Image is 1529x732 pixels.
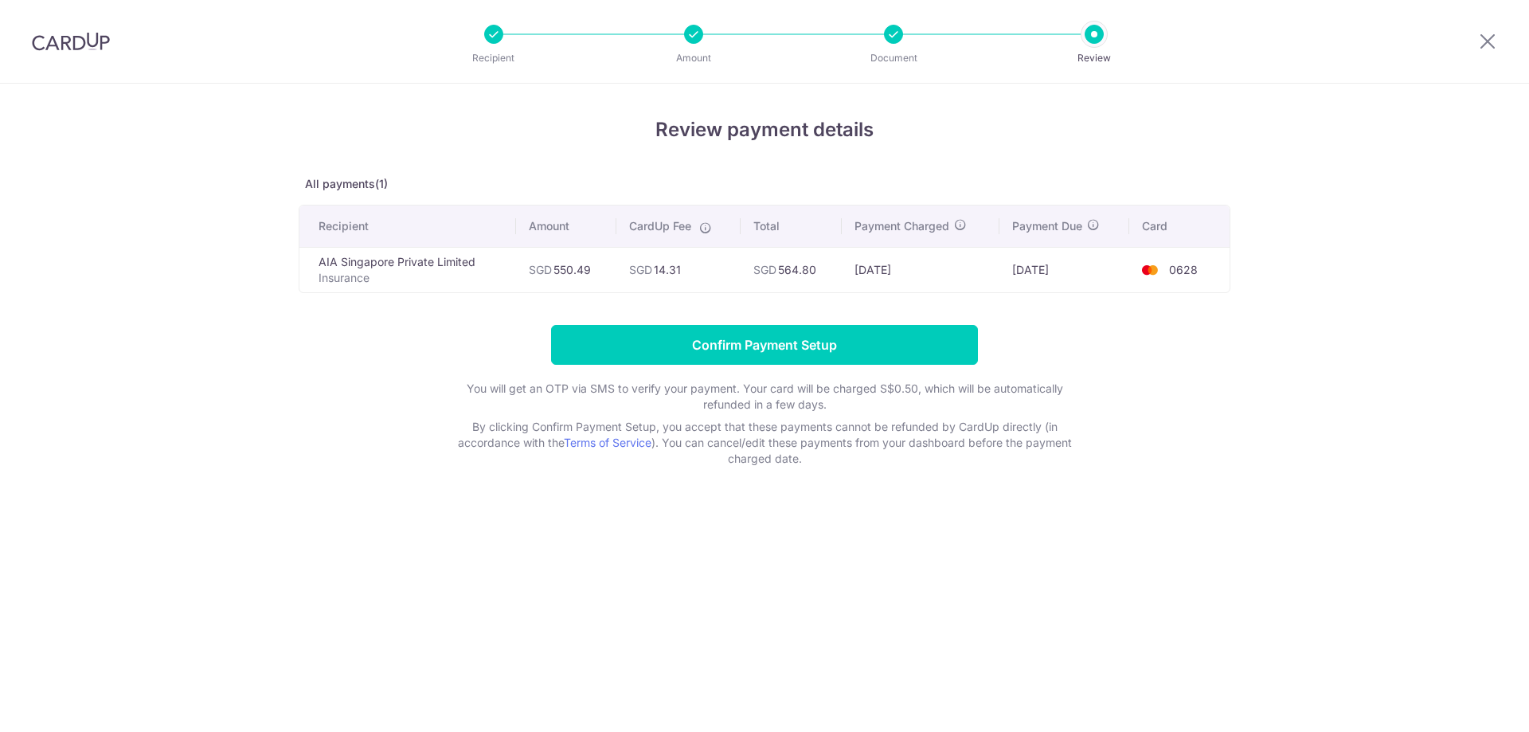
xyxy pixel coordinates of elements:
[835,50,952,66] p: Document
[1134,260,1166,280] img: <span class="translation_missing" title="translation missing: en.account_steps.new_confirm_form.b...
[999,247,1129,292] td: [DATE]
[319,270,503,286] p: Insurance
[629,218,691,234] span: CardUp Fee
[1035,50,1153,66] p: Review
[446,419,1083,467] p: By clicking Confirm Payment Setup, you accept that these payments cannot be refunded by CardUp di...
[741,206,842,247] th: Total
[446,381,1083,413] p: You will get an OTP via SMS to verify your payment. Your card will be charged S$0.50, which will ...
[32,32,110,51] img: CardUp
[842,247,999,292] td: [DATE]
[299,115,1230,144] h4: Review payment details
[616,247,741,292] td: 14.31
[299,176,1230,192] p: All payments(1)
[435,50,553,66] p: Recipient
[1169,263,1198,276] span: 0628
[741,247,842,292] td: 564.80
[551,325,978,365] input: Confirm Payment Setup
[299,206,516,247] th: Recipient
[635,50,753,66] p: Amount
[1012,218,1082,234] span: Payment Due
[629,263,652,276] span: SGD
[1129,206,1230,247] th: Card
[516,247,616,292] td: 550.49
[516,206,616,247] th: Amount
[299,247,516,292] td: AIA Singapore Private Limited
[564,436,651,449] a: Terms of Service
[854,218,949,234] span: Payment Charged
[1427,684,1513,724] iframe: Opens a widget where you can find more information
[529,263,552,276] span: SGD
[753,263,776,276] span: SGD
